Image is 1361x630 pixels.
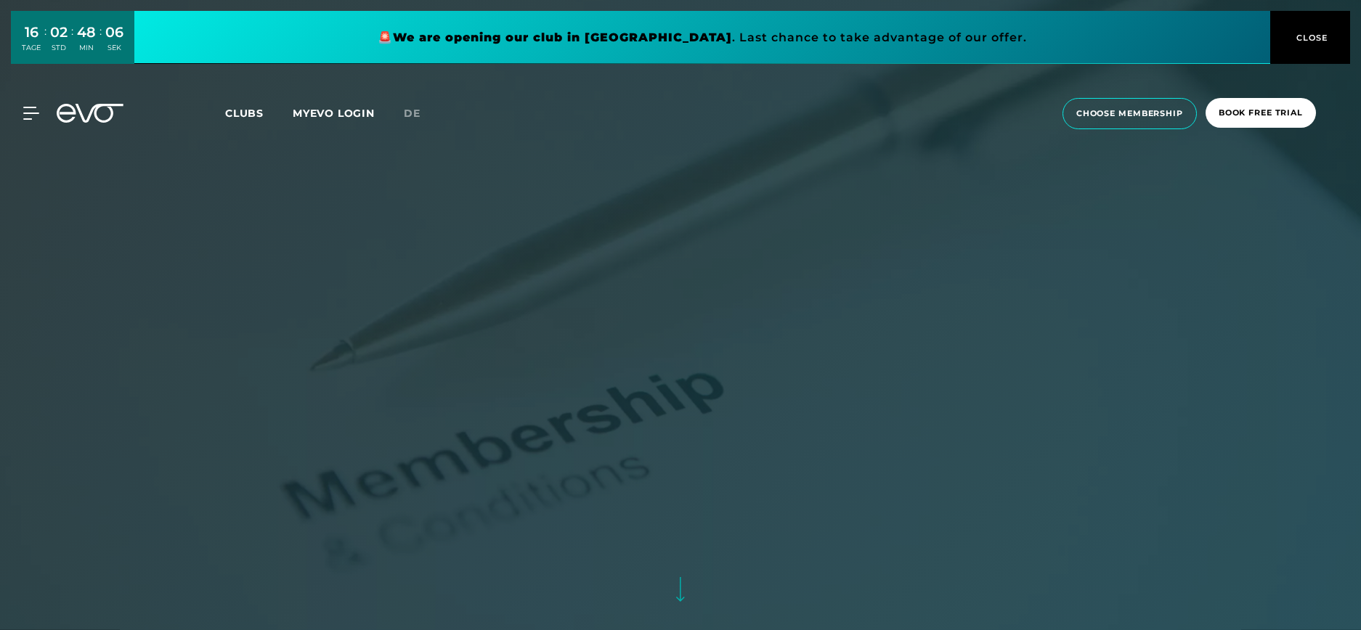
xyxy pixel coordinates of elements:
[293,107,375,120] a: MYEVO LOGIN
[225,107,264,120] span: Clubs
[77,43,96,53] div: MIN
[1219,107,1303,119] span: book free trial
[404,107,421,120] span: de
[22,43,41,53] div: TAGE
[99,23,102,62] div: :
[1058,98,1201,129] a: choose membership
[105,22,123,43] div: 06
[1076,107,1183,120] span: choose membership
[44,23,46,62] div: :
[71,23,73,62] div: :
[50,43,68,53] div: STD
[225,106,293,120] a: Clubs
[105,43,123,53] div: SEK
[22,22,41,43] div: 16
[77,22,96,43] div: 48
[1201,98,1320,129] a: book free trial
[404,105,438,122] a: de
[1270,11,1350,64] button: CLOSE
[50,22,68,43] div: 02
[1293,31,1328,44] span: CLOSE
